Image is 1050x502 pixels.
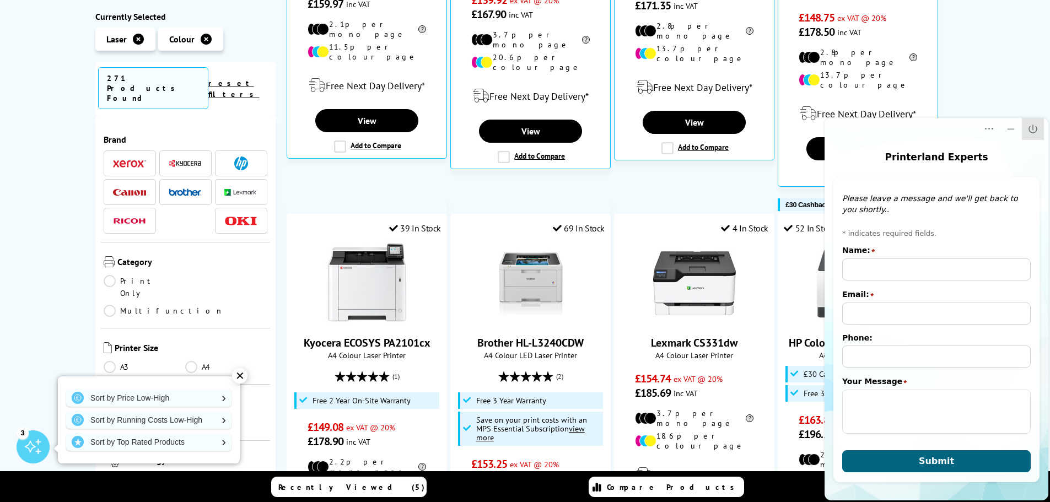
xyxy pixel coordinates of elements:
[392,366,400,387] span: (1)
[489,242,572,325] img: Brother HL-L3240CDW
[66,433,231,451] a: Sort by Top Rated Products
[823,116,1050,502] iframe: chat window
[804,370,850,379] span: £30 Cashback
[553,223,605,234] div: 69 In Stock
[104,275,186,299] a: Print Only
[471,30,590,50] li: 3.7p per mono page
[113,185,146,199] a: Canon
[837,13,886,23] span: ex VAT @ 20%
[817,242,900,325] img: HP Color LaserJet Pro 3202dn
[389,223,441,234] div: 39 In Stock
[471,457,507,471] span: £153.25
[498,151,565,163] label: Add to Compare
[785,201,829,209] span: £30 Cashback
[456,350,605,360] span: A4 Colour LED Laser Printer
[346,422,395,433] span: ex VAT @ 20%
[313,396,411,405] span: Free 2 Year On-Site Warranty
[607,482,740,492] span: Compare Products
[489,316,572,327] a: Brother HL-L3240CDW
[224,185,257,199] a: Lexmark
[104,134,268,145] span: Brand
[308,42,426,62] li: 11.5p per colour page
[117,256,268,269] span: Category
[799,25,834,39] span: £178.50
[169,185,202,199] a: Brother
[476,423,585,442] u: view more
[66,389,231,407] a: Sort by Price Low-High
[784,98,932,129] div: modal_delivery
[104,342,112,353] img: Printer Size
[476,414,587,442] span: Save on your print costs with an MPS Essential Subscription
[113,214,146,228] a: Ricoh
[471,52,590,72] li: 20.6p per colour page
[304,336,430,350] a: Kyocera ECOSYS PA2101cx
[224,156,257,170] a: HP
[471,7,506,21] span: £167.90
[224,216,257,225] img: OKI
[315,109,418,132] a: View
[817,316,900,327] a: HP Color LaserJet Pro 3202dn
[113,156,146,170] a: Xerox
[620,350,768,360] span: A4 Colour Laser Printer
[643,111,745,134] a: View
[113,160,146,168] img: Xerox
[326,242,408,325] img: Kyocera ECOSYS PA2101cx
[456,80,605,111] div: modal_delivery
[271,477,427,497] a: Recently Viewed (5)
[721,223,768,234] div: 4 In Stock
[635,431,753,451] li: 18.6p per colour page
[789,336,927,350] a: HP Color LaserJet Pro 3202dn
[106,34,127,45] span: Laser
[169,188,202,196] img: Brother
[224,214,257,228] a: OKI
[620,72,768,102] div: modal_delivery
[66,411,231,429] a: Sort by Running Costs Low-High
[169,34,195,45] span: Colour
[804,389,874,398] span: Free 3 Year Warranty
[169,159,202,168] img: Kyocera
[674,1,698,11] span: inc VAT
[635,371,671,386] span: £154.74
[293,70,441,101] div: modal_delivery
[104,305,224,317] a: Multifunction
[115,342,268,355] span: Printer Size
[232,368,247,384] div: ✕
[308,457,426,477] li: 2.2p per mono page
[651,336,737,350] a: Lexmark CS331dw
[113,218,146,224] img: Ricoh
[113,188,146,196] img: Canon
[326,316,408,327] a: Kyocera ECOSYS PA2101cx
[95,11,276,22] div: Currently Selected
[620,459,768,490] div: modal_delivery
[635,44,753,63] li: 13.7p per colour page
[278,482,425,492] span: Recently Viewed (5)
[346,436,370,447] span: inc VAT
[234,156,248,170] img: HP
[799,450,917,469] li: 2.6p per mono page
[224,189,257,196] img: Lexmark
[479,120,581,143] a: View
[674,374,723,384] span: ex VAT @ 20%
[98,67,208,109] span: 271 Products Found
[476,396,546,405] span: Free 3 Year Warranty
[653,242,736,325] img: Lexmark CS331dw
[208,78,260,99] a: reset filters
[799,413,834,427] span: £163.80
[635,386,671,400] span: £185.69
[477,336,584,350] a: Brother HL-L3240CDW
[308,420,343,434] span: £149.08
[293,350,441,360] span: A4 Colour Laser Printer
[556,366,563,387] span: (2)
[169,156,202,170] a: Kyocera
[635,408,753,428] li: 3.7p per mono page
[17,427,29,439] div: 3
